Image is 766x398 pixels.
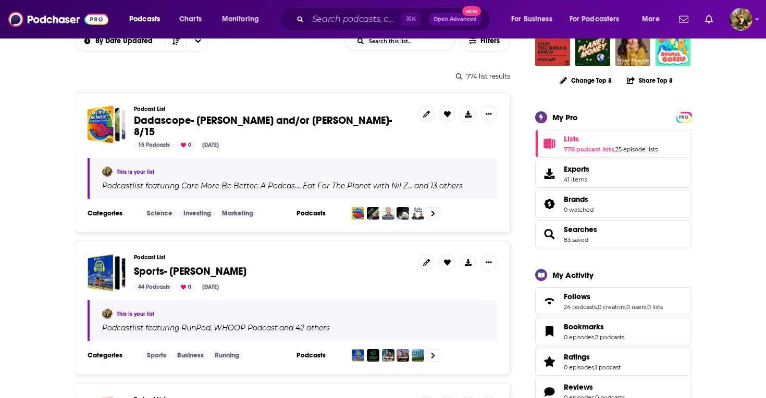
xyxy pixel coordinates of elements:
a: PRO [677,112,690,120]
span: , [614,146,615,153]
h4: Eat For The Planet with Nil Z… [303,182,413,190]
button: Open AdvancedNew [429,13,481,25]
h4: RunPod [181,324,211,332]
button: open menu [187,31,208,51]
h4: WHOOP Podcast [214,324,278,332]
h3: Categories [88,351,134,360]
span: Logged in as SydneyDemo [730,8,752,31]
button: Sort Direction [165,31,187,51]
a: Wiser Than Me with Julia Louis-Dreyfus [615,31,650,66]
div: [DATE] [198,140,223,150]
a: Brands [539,197,560,211]
span: , [211,323,212,332]
span: Podcasts [129,12,160,27]
span: , [597,303,598,311]
img: Podchaser - Follow, Share and Rate Podcasts [8,9,108,29]
a: 0 episodes [564,333,594,341]
img: RunPod [352,349,364,362]
span: Exports [539,166,560,181]
a: Charts [172,11,208,28]
span: Open Advanced [434,17,477,22]
img: WHOOP Podcast [367,349,379,362]
span: PRO [677,113,690,121]
span: Monitoring [222,12,259,27]
a: Bookmarks [539,324,560,339]
a: Ratings [564,352,621,362]
a: Show notifications dropdown [701,10,717,28]
a: 0 creators [598,303,625,311]
a: WHOOP Podcast [212,324,278,332]
img: Eat For The Planet with Nil Zacharias [367,207,379,220]
img: User Profile [730,8,752,31]
a: Brands [564,195,594,204]
input: Search podcasts, credits, & more... [308,11,401,28]
a: 0 watched [564,206,594,213]
button: Show More Button [480,106,497,122]
a: Normal Gossip [656,31,690,66]
img: Sydney Stern [102,309,113,319]
span: , [594,364,595,371]
span: Exports [564,164,589,174]
h2: Choose List sort [75,31,208,52]
h3: Podcasts [296,209,343,217]
a: Eat For The Planet with Nil Z… [301,182,413,190]
span: Filters [480,37,501,45]
span: Follows [564,292,590,301]
span: Ratings [564,352,590,362]
span: , [625,303,626,311]
a: Exports [535,160,691,188]
span: By Date Updated [95,37,156,45]
img: Sydney Stern [102,166,113,177]
span: Lists [535,130,691,158]
a: 778 podcast lists [564,146,614,153]
div: 0 [177,283,195,292]
button: Show More Button [480,254,497,271]
a: Dadascope- Adam Hiner and/or Maddie Hamann- 8/15 [88,106,126,144]
a: Planet Money [575,31,610,66]
img: The CPG Guys [412,207,424,220]
img: The Deal with Alex Rodriguez and Jason Kelly [382,349,394,362]
a: 83 saved [564,236,588,243]
a: Follows [564,292,663,301]
button: open menu [504,11,565,28]
p: and 42 others [279,323,330,332]
div: 15 Podcasts [134,140,174,150]
div: 44 Podcasts [134,283,174,292]
span: For Business [511,12,552,27]
span: For Podcasters [570,12,620,27]
a: Lists [539,136,560,151]
img: Business for Good Podcast [382,207,394,220]
a: Business [173,351,208,360]
a: 0 users [626,303,646,311]
a: Sports- [PERSON_NAME] [134,266,246,277]
span: More [642,12,660,27]
div: My Pro [552,112,578,122]
span: , [594,333,595,341]
h3: Categories [88,209,134,217]
span: Brands [564,195,588,204]
button: Change Top 8 [553,74,618,87]
a: This is your list [117,169,154,175]
a: This is your list [117,311,154,317]
a: Sports- Alex [88,254,126,292]
button: open menu [635,11,673,28]
a: Investing [179,209,215,217]
a: Science [143,209,177,217]
span: ⌘ K [401,12,421,26]
span: , [646,303,647,311]
button: open menu [122,11,174,28]
a: Searches [564,225,597,234]
a: Bookmarks [564,322,624,331]
div: Podcast list featuring [102,323,485,332]
div: Search podcasts, credits, & more... [289,7,500,31]
img: Stuff You Should Know [535,31,570,66]
a: Care More Be Better: A Podcas… [180,182,300,190]
span: Dadascope- [PERSON_NAME] and/or [PERSON_NAME]- 8/15 [134,114,392,138]
a: Running [211,351,243,360]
